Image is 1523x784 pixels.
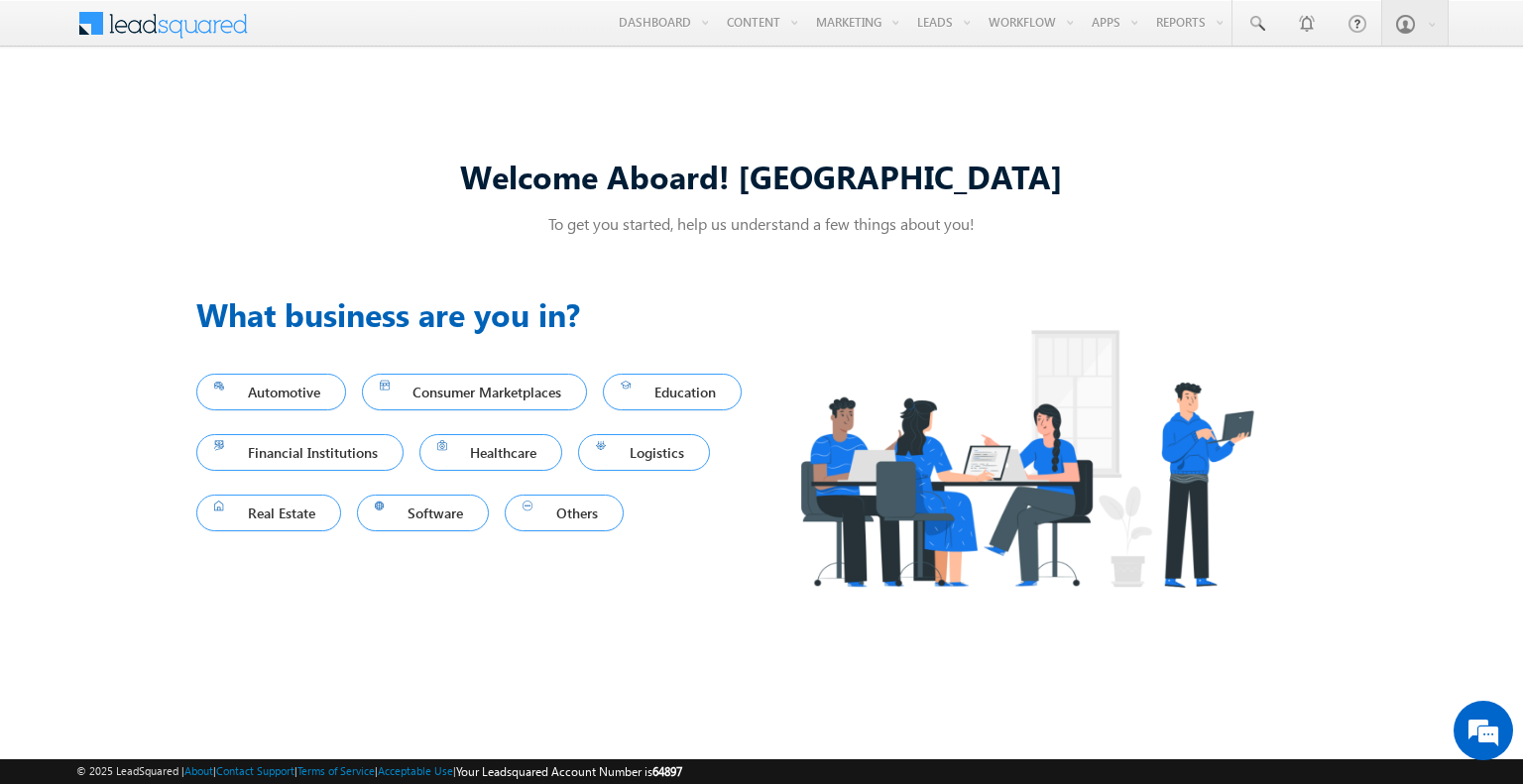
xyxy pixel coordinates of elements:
span: Logistics [596,439,692,466]
h3: What business are you in? [196,290,761,338]
p: To get you started, help us understand a few things about you! [196,213,1327,234]
span: Automotive [214,379,328,405]
a: Acceptable Use [378,764,453,777]
img: Industry.png [761,290,1291,626]
div: Welcome Aboard! [GEOGRAPHIC_DATA] [196,155,1327,197]
span: Others [523,500,606,526]
span: Consumer Marketplaces [380,379,570,405]
span: © 2025 LeadSquared | | | | | [76,762,682,781]
a: About [184,764,213,777]
span: Healthcare [437,439,545,466]
span: Financial Institutions [214,439,386,466]
span: 64897 [652,764,682,779]
a: Terms of Service [297,764,375,777]
span: Real Estate [214,500,323,526]
span: Software [375,500,472,526]
span: Education [621,379,724,405]
span: Your Leadsquared Account Number is [456,764,682,779]
a: Contact Support [216,764,294,777]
